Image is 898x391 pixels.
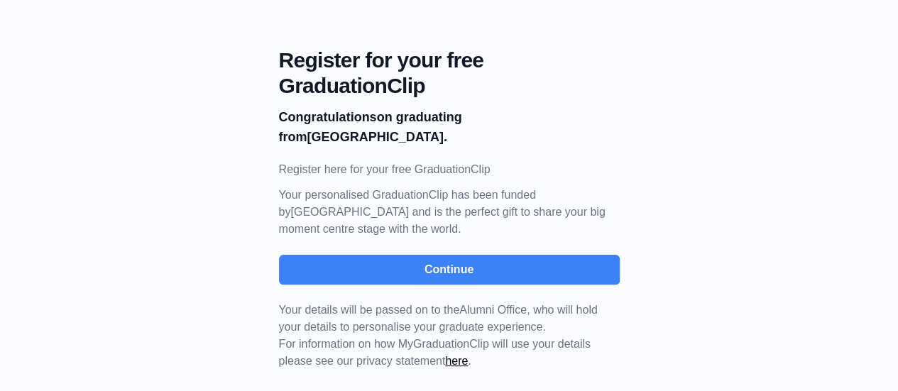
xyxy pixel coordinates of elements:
[279,48,620,73] span: Register for your free
[279,304,598,333] span: Your details will be passed on to the , who will hold your details to personalise your graduate e...
[279,161,620,178] p: Register here for your free GraduationClip
[279,73,620,99] span: GraduationClip
[279,255,620,285] button: Continue
[459,304,527,316] span: Alumni Office
[279,110,377,124] b: Congratulations
[279,187,620,238] p: Your personalised GraduationClip has been funded by [GEOGRAPHIC_DATA] and is the perfect gift to ...
[279,304,598,367] span: For information on how MyGraduationClip will use your details please see our privacy statement .
[279,107,620,147] p: on graduating from [GEOGRAPHIC_DATA].
[445,355,468,367] a: here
